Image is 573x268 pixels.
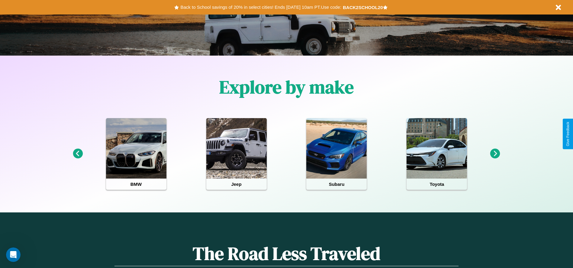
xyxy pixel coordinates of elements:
[179,3,343,11] button: Back to School savings of 20% in select cities! Ends [DATE] 10am PT.Use code:
[6,247,21,262] iframe: Intercom live chat
[114,241,458,266] h1: The Road Less Traveled
[407,179,467,190] h4: Toyota
[566,122,570,146] div: Give Feedback
[219,75,354,99] h1: Explore by make
[206,179,267,190] h4: Jeep
[106,179,166,190] h4: BMW
[306,179,367,190] h4: Subaru
[343,5,383,10] b: BACK2SCHOOL20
